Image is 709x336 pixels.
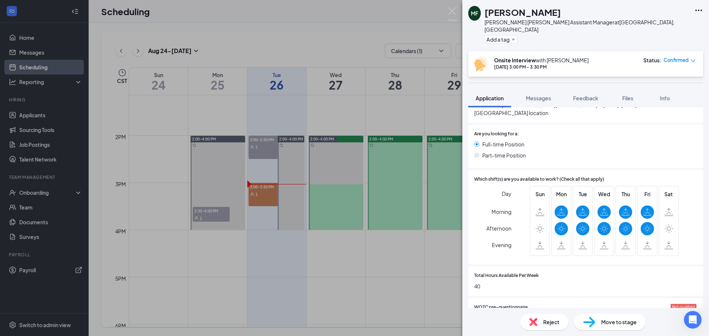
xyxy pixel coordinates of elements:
[482,140,524,148] span: Full-time Position
[643,56,661,64] div: Status :
[576,190,589,198] span: Tue
[494,56,589,64] div: with [PERSON_NAME]
[672,304,695,310] span: Not qualified
[573,95,598,101] span: Feedback
[474,304,528,311] span: WOTC pre-questionnaire
[597,190,611,198] span: Wed
[601,318,637,326] span: Move to stage
[474,282,697,290] span: 40
[691,58,696,63] span: down
[474,101,697,117] span: I worked at [GEOGRAPHIC_DATA][PERSON_NAME] in [DATE]-[DATE] in the [GEOGRAPHIC_DATA] location
[622,95,633,101] span: Files
[526,95,551,101] span: Messages
[619,190,632,198] span: Thu
[543,318,559,326] span: Reject
[492,238,511,252] span: Evening
[662,190,675,198] span: Sat
[660,95,670,101] span: Info
[484,18,691,33] div: [PERSON_NAME] [PERSON_NAME] Assistant Manager at [GEOGRAPHIC_DATA], [GEOGRAPHIC_DATA]
[484,35,517,43] button: PlusAdd a tag
[494,57,536,63] b: Onsite Interview
[494,64,589,70] div: [DATE] 3:00 PM - 3:30 PM
[664,56,689,64] span: Confirmed
[482,151,526,159] span: Part-time Position
[491,205,511,218] span: Morning
[694,6,703,15] svg: Ellipses
[555,190,568,198] span: Mon
[484,6,561,18] h1: [PERSON_NAME]
[533,190,547,198] span: Sun
[474,131,519,138] span: Are you looking for a:
[474,176,604,183] span: Which shift(s) are you available to work? (Check all that apply)
[684,311,702,329] iframe: Intercom live chat
[476,95,504,101] span: Application
[486,222,511,235] span: Afternoon
[641,190,654,198] span: Fri
[502,190,511,198] span: Day
[474,272,539,279] span: Total Hours Available Per Week
[471,10,478,17] div: MF
[511,37,516,42] svg: Plus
